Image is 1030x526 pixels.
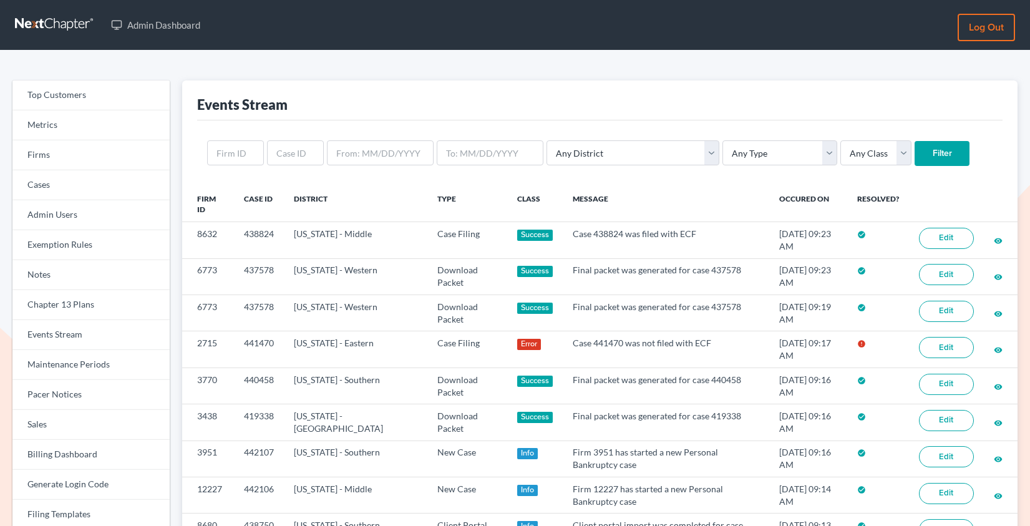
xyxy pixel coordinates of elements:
[507,186,563,222] th: Class
[182,258,234,295] td: 6773
[267,140,324,165] input: Case ID
[994,235,1003,245] a: visibility
[517,266,553,277] div: Success
[958,14,1015,41] a: Log out
[769,368,847,404] td: [DATE] 09:16 AM
[919,301,974,322] a: Edit
[207,140,264,165] input: Firm ID
[857,339,866,348] i: error
[857,376,866,385] i: check_circle
[563,441,769,477] td: Firm 3951 has started a new Personal Bankruptcy case
[769,404,847,441] td: [DATE] 09:16 AM
[994,419,1003,427] i: visibility
[284,404,427,441] td: [US_STATE] - [GEOGRAPHIC_DATA]
[857,412,866,421] i: check_circle
[105,14,206,36] a: Admin Dashboard
[182,186,234,222] th: Firm ID
[12,80,170,110] a: Top Customers
[427,258,507,295] td: Download Packet
[234,222,284,258] td: 438824
[427,441,507,477] td: New Case
[919,337,974,358] a: Edit
[427,368,507,404] td: Download Packet
[563,404,769,441] td: Final packet was generated for case 419338
[919,228,974,249] a: Edit
[234,477,284,514] td: 442106
[12,380,170,410] a: Pacer Notices
[857,449,866,457] i: check_circle
[284,295,427,331] td: [US_STATE] - Western
[994,346,1003,354] i: visibility
[769,331,847,368] td: [DATE] 09:17 AM
[182,222,234,258] td: 8632
[994,455,1003,464] i: visibility
[517,376,553,387] div: Success
[12,260,170,290] a: Notes
[234,441,284,477] td: 442107
[994,273,1003,281] i: visibility
[919,374,974,395] a: Edit
[563,368,769,404] td: Final packet was generated for case 440458
[769,222,847,258] td: [DATE] 09:23 AM
[427,222,507,258] td: Case Filing
[517,448,538,459] div: Info
[427,295,507,331] td: Download Packet
[437,140,543,165] input: To: MM/DD/YYYY
[994,344,1003,354] a: visibility
[12,410,170,440] a: Sales
[234,368,284,404] td: 440458
[182,404,234,441] td: 3438
[427,186,507,222] th: Type
[234,331,284,368] td: 441470
[12,440,170,470] a: Billing Dashboard
[994,490,1003,500] a: visibility
[769,477,847,514] td: [DATE] 09:14 AM
[12,320,170,350] a: Events Stream
[517,303,553,314] div: Success
[857,303,866,312] i: check_circle
[12,170,170,200] a: Cases
[563,477,769,514] td: Firm 12227 has started a new Personal Bankruptcy case
[12,230,170,260] a: Exemption Rules
[182,368,234,404] td: 3770
[994,271,1003,281] a: visibility
[563,331,769,368] td: Case 441470 was not filed with ECF
[284,222,427,258] td: [US_STATE] - Middle
[12,110,170,140] a: Metrics
[234,404,284,441] td: 419338
[769,295,847,331] td: [DATE] 09:19 AM
[994,236,1003,245] i: visibility
[234,258,284,295] td: 437578
[182,477,234,514] td: 12227
[769,441,847,477] td: [DATE] 09:16 AM
[182,295,234,331] td: 6773
[234,186,284,222] th: Case ID
[994,492,1003,500] i: visibility
[284,258,427,295] td: [US_STATE] - Western
[12,350,170,380] a: Maintenance Periods
[327,140,434,165] input: From: MM/DD/YYYY
[284,186,427,222] th: District
[12,290,170,320] a: Chapter 13 Plans
[919,446,974,467] a: Edit
[284,368,427,404] td: [US_STATE] - Southern
[857,230,866,239] i: check_circle
[919,483,974,504] a: Edit
[182,441,234,477] td: 3951
[517,485,538,496] div: Info
[517,412,553,423] div: Success
[857,266,866,275] i: check_circle
[427,477,507,514] td: New Case
[994,309,1003,318] i: visibility
[563,258,769,295] td: Final packet was generated for case 437578
[517,339,542,350] div: Error
[284,331,427,368] td: [US_STATE] - Eastern
[427,331,507,368] td: Case Filing
[197,95,288,114] div: Events Stream
[563,186,769,222] th: Message
[12,200,170,230] a: Admin Users
[994,382,1003,391] i: visibility
[769,186,847,222] th: Occured On
[563,222,769,258] td: Case 438824 was filed with ECF
[994,308,1003,318] a: visibility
